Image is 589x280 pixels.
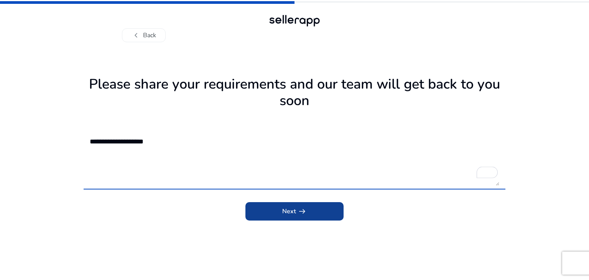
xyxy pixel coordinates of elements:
[245,202,344,221] button: Nextarrow_right_alt
[122,28,166,42] button: chevron_leftBack
[132,31,141,40] span: chevron_left
[90,131,499,186] textarea: To enrich screen reader interactions, please activate Accessibility in Grammarly extension settings
[298,207,307,216] span: arrow_right_alt
[84,76,505,109] h1: Please share your requirements and our team will get back to you soon
[282,207,307,216] span: Next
